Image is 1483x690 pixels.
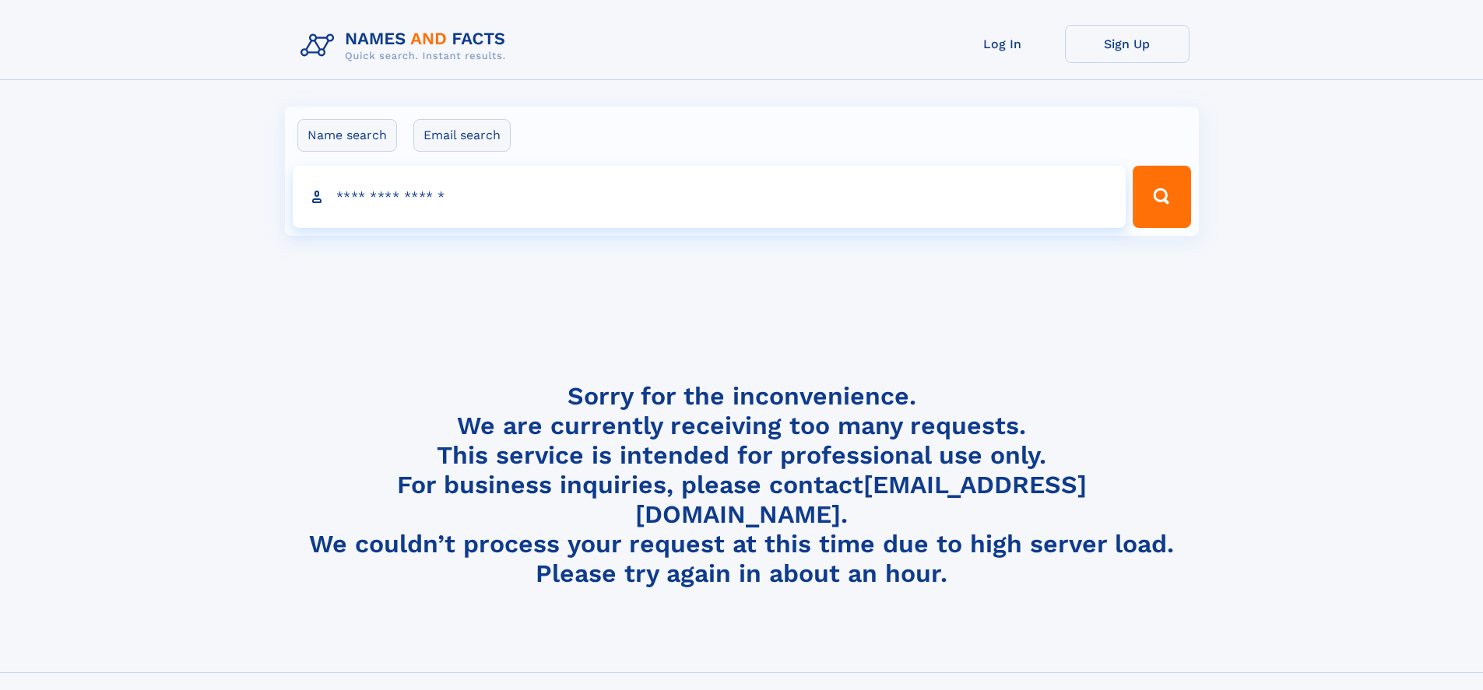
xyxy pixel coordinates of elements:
[1065,25,1190,63] a: Sign Up
[294,381,1190,589] h4: Sorry for the inconvenience. We are currently receiving too many requests. This service is intend...
[293,166,1126,228] input: search input
[294,25,518,67] img: Logo Names and Facts
[413,119,511,152] label: Email search
[1133,166,1190,228] button: Search Button
[297,119,397,152] label: Name search
[940,25,1065,63] a: Log In
[635,470,1087,529] a: [EMAIL_ADDRESS][DOMAIN_NAME]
